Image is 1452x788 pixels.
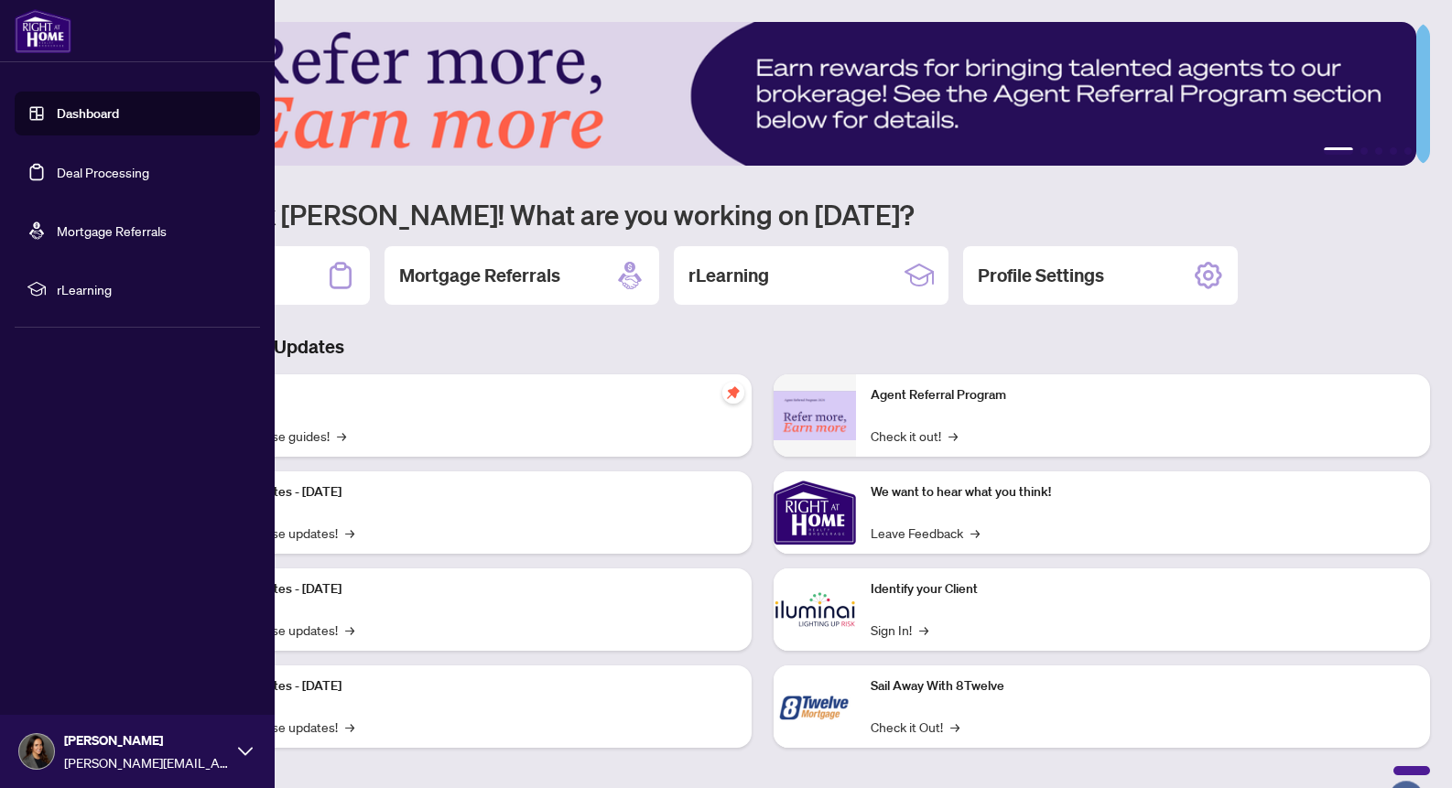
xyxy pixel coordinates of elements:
p: Platform Updates - [DATE] [192,579,737,599]
span: rLearning [57,279,247,299]
a: Deal Processing [57,164,149,180]
p: We want to hear what you think! [871,482,1415,502]
h2: rLearning [688,263,769,288]
p: Identify your Client [871,579,1415,599]
a: Leave Feedback→ [871,523,980,543]
img: Agent Referral Program [774,391,856,441]
button: 4 [1390,147,1397,155]
span: [PERSON_NAME] [64,730,229,750]
p: Platform Updates - [DATE] [192,676,737,696]
p: Self-Help [192,385,737,405]
img: We want to hear what you think! [774,471,856,554]
span: pushpin [722,382,744,404]
button: 5 [1404,147,1412,155]
button: 3 [1375,147,1382,155]
span: → [345,523,354,543]
img: Slide 0 [95,22,1416,166]
img: logo [15,9,71,53]
h1: Welcome back [PERSON_NAME]! What are you working on [DATE]? [95,197,1430,232]
span: → [919,620,928,640]
span: → [970,523,980,543]
img: Profile Icon [19,734,54,769]
span: → [345,717,354,737]
button: Open asap [1379,724,1434,779]
a: Check it out!→ [871,426,958,446]
img: Identify your Client [774,568,856,651]
button: 2 [1360,147,1368,155]
h3: Brokerage & Industry Updates [95,334,1430,360]
a: Check it Out!→ [871,717,959,737]
h2: Profile Settings [978,263,1104,288]
a: Dashboard [57,105,119,122]
a: Sign In!→ [871,620,928,640]
span: → [948,426,958,446]
img: Sail Away With 8Twelve [774,665,856,748]
span: → [337,426,346,446]
span: → [950,717,959,737]
button: 1 [1324,147,1353,155]
p: Sail Away With 8Twelve [871,676,1415,696]
p: Platform Updates - [DATE] [192,482,737,502]
span: → [345,620,354,640]
h2: Mortgage Referrals [399,263,560,288]
p: Agent Referral Program [871,385,1415,405]
a: Mortgage Referrals [57,222,167,239]
span: [PERSON_NAME][EMAIL_ADDRESS][DOMAIN_NAME] [64,752,229,772]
